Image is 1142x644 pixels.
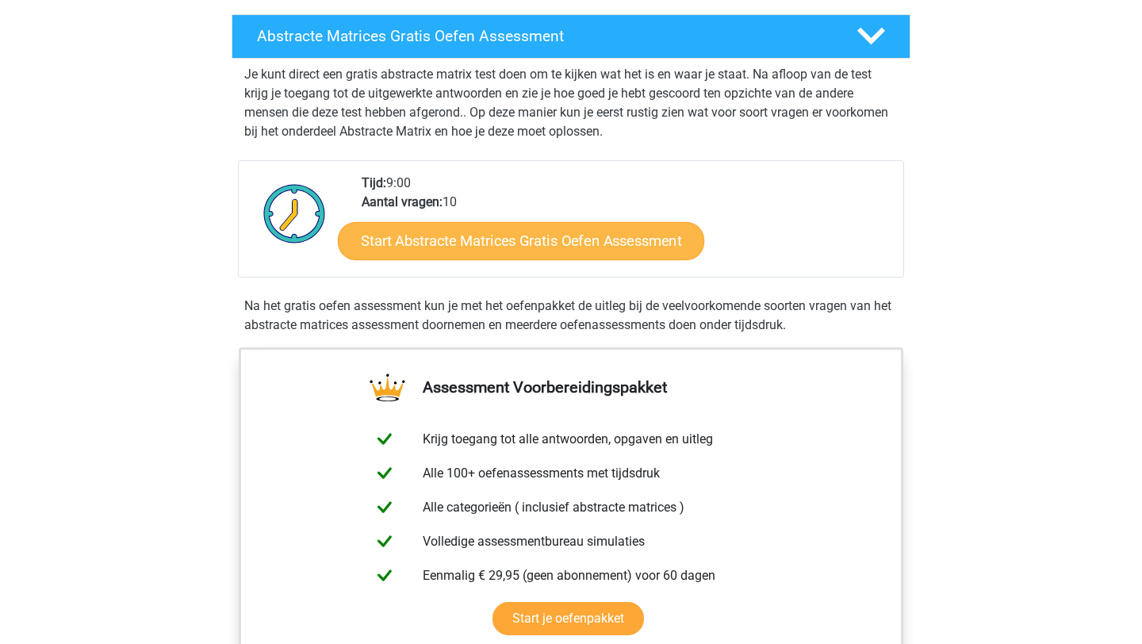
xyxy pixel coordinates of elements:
a: Abstracte Matrices Gratis Oefen Assessment [225,14,917,59]
div: Na het gratis oefen assessment kun je met het oefenpakket de uitleg bij de veelvoorkomende soorte... [238,297,904,335]
div: 9:00 10 [350,174,902,277]
a: Start je oefenpakket [492,602,644,635]
h4: Abstracte Matrices Gratis Oefen Assessment [257,27,831,45]
img: Klok [255,174,335,253]
p: Je kunt direct een gratis abstracte matrix test doen om te kijken wat het is en waar je staat. Na... [244,65,898,141]
a: Start Abstracte Matrices Gratis Oefen Assessment [338,221,704,259]
b: Tijd: [362,175,386,190]
b: Aantal vragen: [362,194,443,209]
